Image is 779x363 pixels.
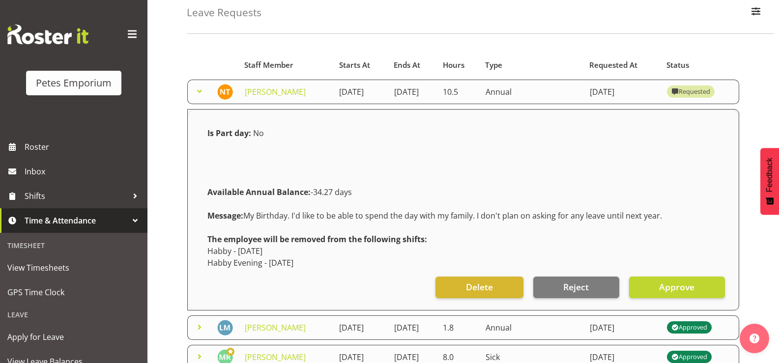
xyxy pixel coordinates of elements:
[584,80,661,104] td: [DATE]
[760,148,779,215] button: Feedback - Show survey
[480,80,584,104] td: Annual
[2,255,145,280] a: View Timesheets
[765,158,774,192] span: Feedback
[750,334,759,343] img: help-xxl-2.png
[253,128,264,139] span: No
[245,86,306,97] a: [PERSON_NAME]
[2,305,145,325] div: Leave
[333,80,388,104] td: [DATE]
[217,84,233,100] img: nicole-thomson8388.jpg
[7,330,140,344] span: Apply for Leave
[244,59,293,71] span: Staff Member
[2,280,145,305] a: GPS Time Clock
[563,280,589,293] span: Reject
[245,322,306,333] a: [PERSON_NAME]
[443,59,464,71] span: Hours
[2,325,145,349] a: Apply for Leave
[659,280,694,293] span: Approve
[25,164,143,179] span: Inbox
[435,277,523,298] button: Delete
[671,322,707,334] div: Approved
[746,2,766,24] button: Filter Employees
[207,234,427,245] strong: The employee will be removed from the following shifts:
[202,204,725,227] div: My Birthday. I'd like to be able to spend the day with my family. I don't plan on asking for any ...
[437,80,480,104] td: 10.5
[671,86,710,98] div: Requested
[533,277,619,298] button: Reject
[485,59,502,71] span: Type
[333,315,388,340] td: [DATE]
[466,280,493,293] span: Delete
[207,246,262,256] span: Habby - [DATE]
[207,257,293,268] span: Habby Evening - [DATE]
[36,76,112,90] div: Petes Emporium
[629,277,725,298] button: Approve
[217,320,233,335] img: lianne-morete5410.jpg
[388,80,437,104] td: [DATE]
[207,187,311,197] strong: Available Annual Balance:
[7,260,140,275] span: View Timesheets
[202,180,725,204] div: -34.27 days
[207,210,243,221] strong: Message:
[584,315,661,340] td: [DATE]
[207,128,251,139] strong: Is Part day:
[7,285,140,300] span: GPS Time Clock
[25,140,143,154] span: Roster
[437,315,480,340] td: 1.8
[480,315,584,340] td: Annual
[25,213,128,228] span: Time & Attendance
[7,25,88,44] img: Rosterit website logo
[2,235,145,255] div: Timesheet
[394,59,420,71] span: Ends At
[187,7,261,18] h4: Leave Requests
[671,351,707,363] div: Approved
[245,352,306,363] a: [PERSON_NAME]
[589,59,637,71] span: Requested At
[666,59,689,71] span: Status
[339,59,370,71] span: Starts At
[25,189,128,203] span: Shifts
[388,315,437,340] td: [DATE]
